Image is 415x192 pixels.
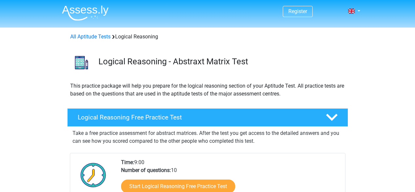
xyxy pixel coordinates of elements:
[68,49,95,76] img: logical reasoning
[121,159,134,165] b: Time:
[70,33,111,40] a: All Aptitude Tests
[70,82,345,98] p: This practice package will help you prepare for the logical reasoning section of your Aptitude Te...
[73,129,343,145] p: Take a free practice assessment for abstract matrices. After the test you get access to the detai...
[288,8,307,14] a: Register
[98,56,343,67] h3: Logical Reasoning - Abstraxt Matrix Test
[77,159,110,191] img: Clock
[78,114,315,121] h4: Logical Reasoning Free Practice Test
[62,5,109,21] img: Assessly
[65,108,351,127] a: Logical Reasoning Free Practice Test
[68,33,348,41] div: Logical Reasoning
[121,167,171,173] b: Number of questions:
